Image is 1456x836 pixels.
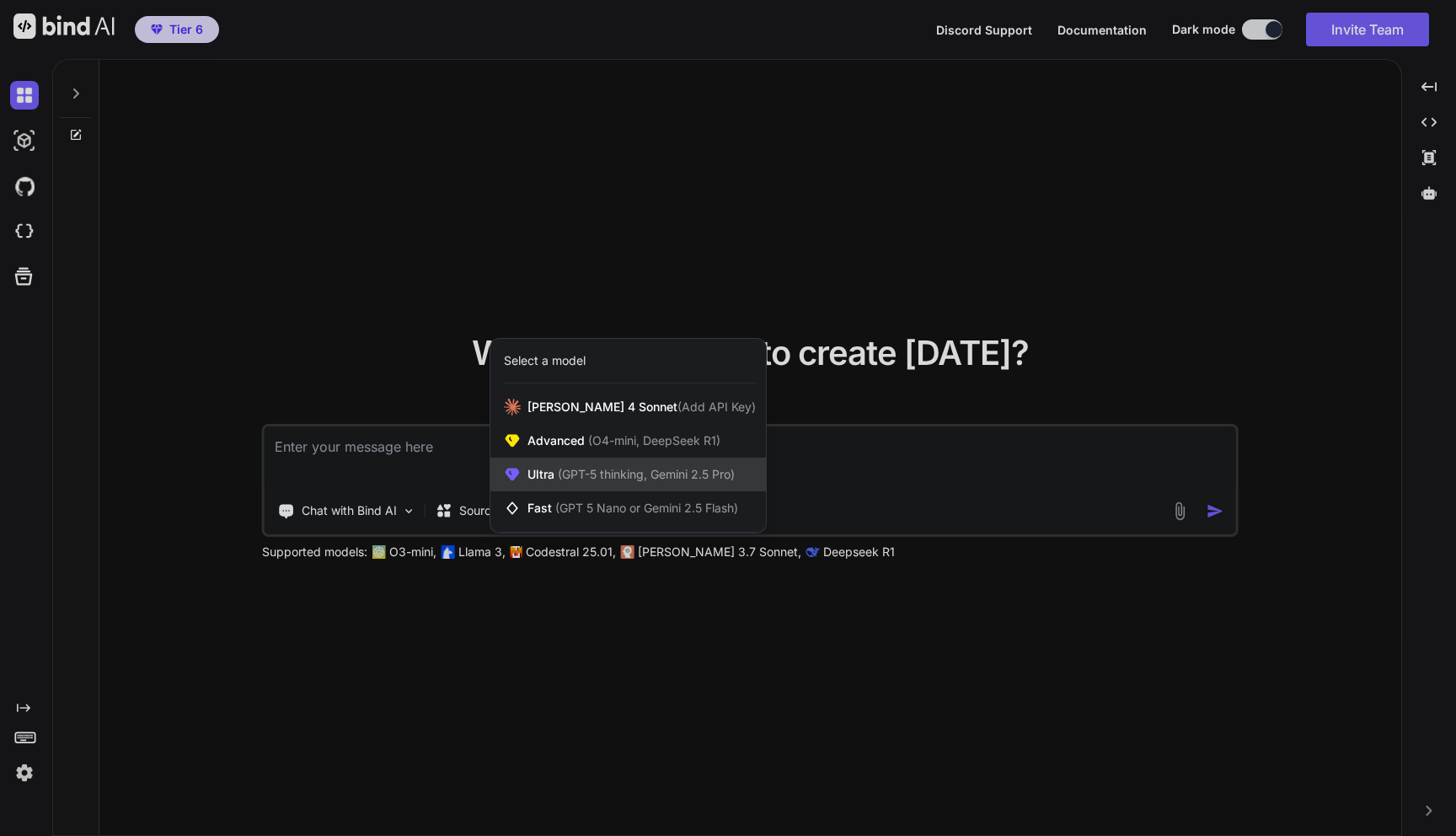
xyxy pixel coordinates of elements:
[554,467,735,481] span: (GPT-5 thinking, Gemini 2.5 Pro)
[677,399,756,414] span: (Add API Key)
[555,501,738,515] span: (GPT 5 Nano or Gemini 2.5 Flash)
[527,432,720,449] span: Advanced
[504,352,586,369] div: Select a model
[585,433,720,447] span: (O4-mini, DeepSeek R1)
[527,466,735,483] span: Ultra
[527,500,738,517] span: Fast
[527,399,756,415] span: [PERSON_NAME] 4 Sonnet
